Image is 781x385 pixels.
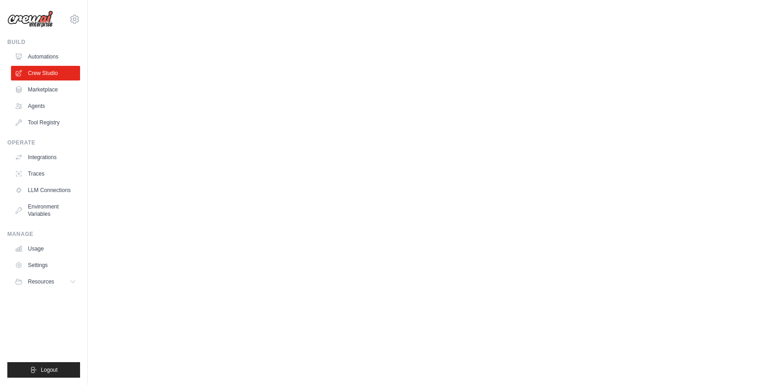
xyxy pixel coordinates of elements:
a: Tool Registry [11,115,80,130]
a: Crew Studio [11,66,80,80]
button: Logout [7,362,80,378]
div: Operate [7,139,80,146]
div: Manage [7,230,80,238]
a: Integrations [11,150,80,165]
a: Usage [11,241,80,256]
a: Settings [11,258,80,273]
a: Agents [11,99,80,113]
a: Automations [11,49,80,64]
span: Resources [28,278,54,285]
img: Logo [7,11,53,28]
button: Resources [11,274,80,289]
a: Environment Variables [11,199,80,221]
a: LLM Connections [11,183,80,198]
a: Traces [11,166,80,181]
div: Build [7,38,80,46]
span: Logout [41,366,58,374]
a: Marketplace [11,82,80,97]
